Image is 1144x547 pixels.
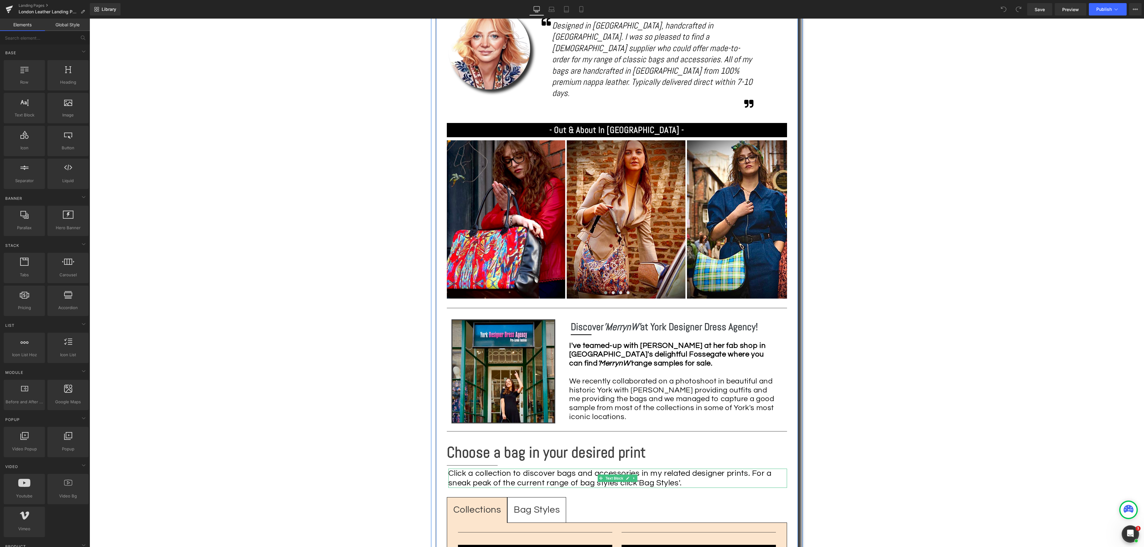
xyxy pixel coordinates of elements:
button: Redo [1012,3,1025,15]
div: We recently collaborated on a photoshoot in beautiful and historic York with [PERSON_NAME] provid... [480,323,688,403]
span: Preview [1062,6,1079,13]
iframe: Intercom live chat [1123,526,1138,541]
span: 1 [1136,526,1141,531]
span: Vimeo [6,526,43,532]
span: Google Maps [49,399,87,405]
a: Expand / Collapse [541,456,548,463]
span: Module [5,370,24,375]
span: Parallax [6,225,43,231]
span: Publish [1096,7,1112,12]
a: Landing Pages [19,3,90,8]
span: Icon List Hoz [6,352,43,358]
i: 'MerrynW' [508,341,542,348]
span: Video Popup [6,446,43,452]
i: 'MerrynW' [514,302,551,314]
a: New Library [90,3,121,15]
a: Mobile [574,3,589,15]
button: Undo [997,3,1010,15]
span: Popup [49,446,87,452]
span: Library [102,7,116,12]
button: Publish [1089,3,1127,15]
span: Hero Banner [49,225,87,231]
span: Liquid [49,177,87,184]
span: London Leather Landing Page [19,9,78,14]
span: Before and After Images [6,399,43,405]
span: Base [5,50,17,56]
button: Open chatbox [1032,507,1049,524]
div: Bag Styles [424,483,470,500]
span: Youtube [6,493,43,499]
b: Discover at York Designer Dress Agency! [481,302,668,314]
span: Save [1035,6,1045,13]
span: Accordion [49,304,87,311]
div: Collections [364,483,411,500]
span: Tabs [6,272,43,278]
span: Banner [5,195,23,201]
span: Image [49,112,87,118]
span: Icon List [49,352,87,358]
i: Designed in [GEOGRAPHIC_DATA], handcrafted in [GEOGRAPHIC_DATA]. I was so pleased to find a [DEMO... [463,2,663,80]
span: Popup [5,417,20,422]
span: Text Block [6,112,43,118]
a: Preview [1055,3,1086,15]
b: Choose a bag in your desired print [357,424,557,443]
strong: I've teamed-up with [PERSON_NAME] at her fab shop in [GEOGRAPHIC_DATA]'s delightful Fossegate whe... [480,323,676,349]
a: Global Style [45,19,90,31]
a: Laptop [544,3,559,15]
span: Row [6,79,43,85]
span: Separator [6,177,43,184]
span: Text Block [515,456,535,463]
span: Button [49,145,87,151]
span: Stack [5,243,20,248]
span: Pricing [6,304,43,311]
strong: - Out & About In [GEOGRAPHIC_DATA] - [460,106,595,117]
span: Video [5,464,19,470]
a: Desktop [529,3,544,15]
span: 'Bag Styles'. [548,460,592,468]
span: Icon [6,145,43,151]
a: Tablet [559,3,574,15]
span: Heading [49,79,87,85]
span: Carousel [49,272,87,278]
span: Video Bg [49,493,87,499]
button: More [1129,3,1142,15]
span: List [5,322,15,328]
